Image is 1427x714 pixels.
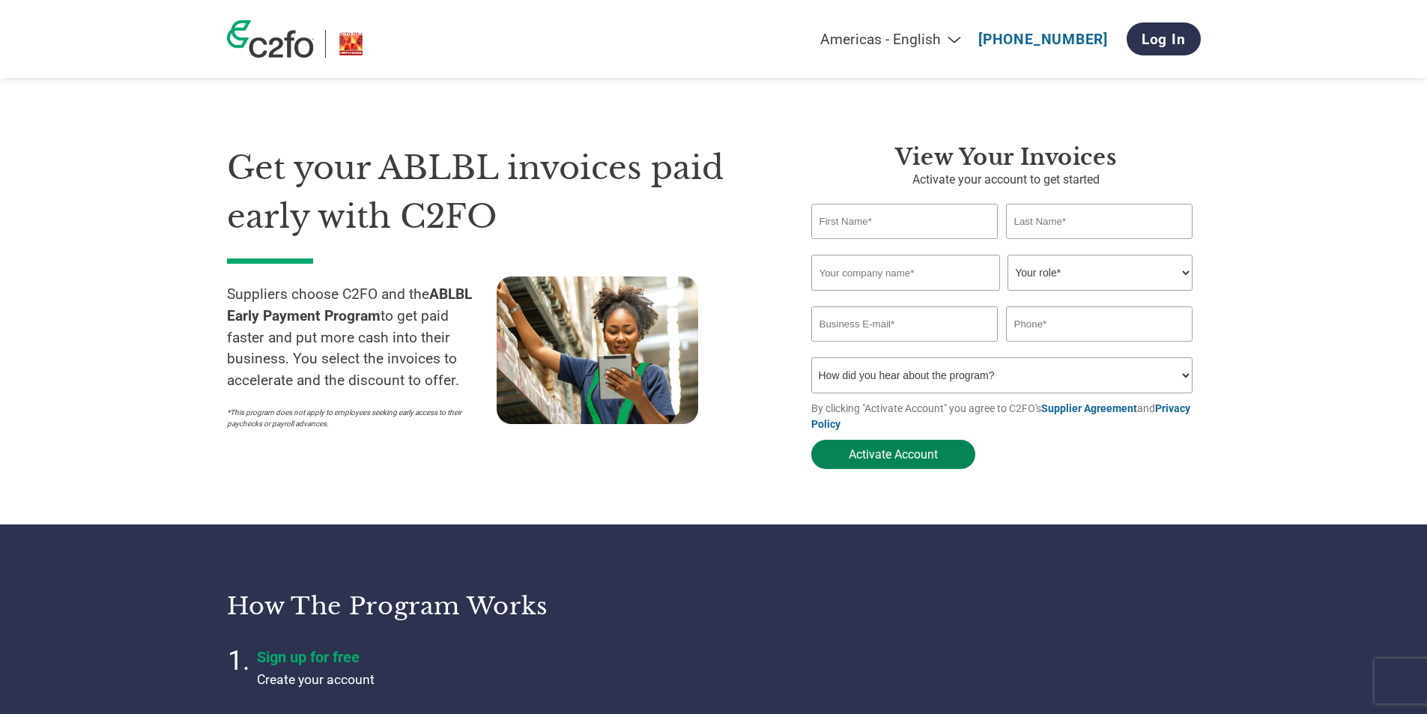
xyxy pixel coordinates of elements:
[227,144,766,240] h1: Get your ABLBL invoices paid early with C2FO
[811,306,999,342] input: Invalid Email format
[811,401,1201,432] p: By clicking "Activate Account" you agree to C2FO's and
[1006,204,1193,239] input: Last Name*
[227,285,472,324] strong: ABLBL Early Payment Program
[811,292,1193,300] div: Invalid company name or company name is too long
[1006,240,1193,249] div: Invalid last name or last name is too long
[1127,22,1201,55] a: Log In
[811,440,975,469] button: Activate Account
[811,240,999,249] div: Invalid first name or first name is too long
[978,31,1108,48] a: [PHONE_NUMBER]
[227,284,497,392] p: Suppliers choose C2FO and the to get paid faster and put more cash into their business. You selec...
[227,407,482,429] p: *This program does not apply to employees seeking early access to their paychecks or payroll adva...
[227,591,695,621] h3: How the program works
[1041,402,1137,414] a: Supplier Agreement
[811,171,1201,189] p: Activate your account to get started
[337,30,366,58] img: ABLBL
[811,255,1000,291] input: Your company name*
[1006,343,1193,351] div: Inavlid Phone Number
[811,343,999,351] div: Inavlid Email Address
[257,670,631,689] p: Create your account
[811,204,999,239] input: First Name*
[497,276,698,424] img: supply chain worker
[811,144,1201,171] h3: View Your Invoices
[227,20,314,58] img: c2fo logo
[1006,306,1193,342] input: Phone*
[811,402,1190,430] a: Privacy Policy
[257,648,631,666] h4: Sign up for free
[1008,255,1193,291] select: Title/Role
